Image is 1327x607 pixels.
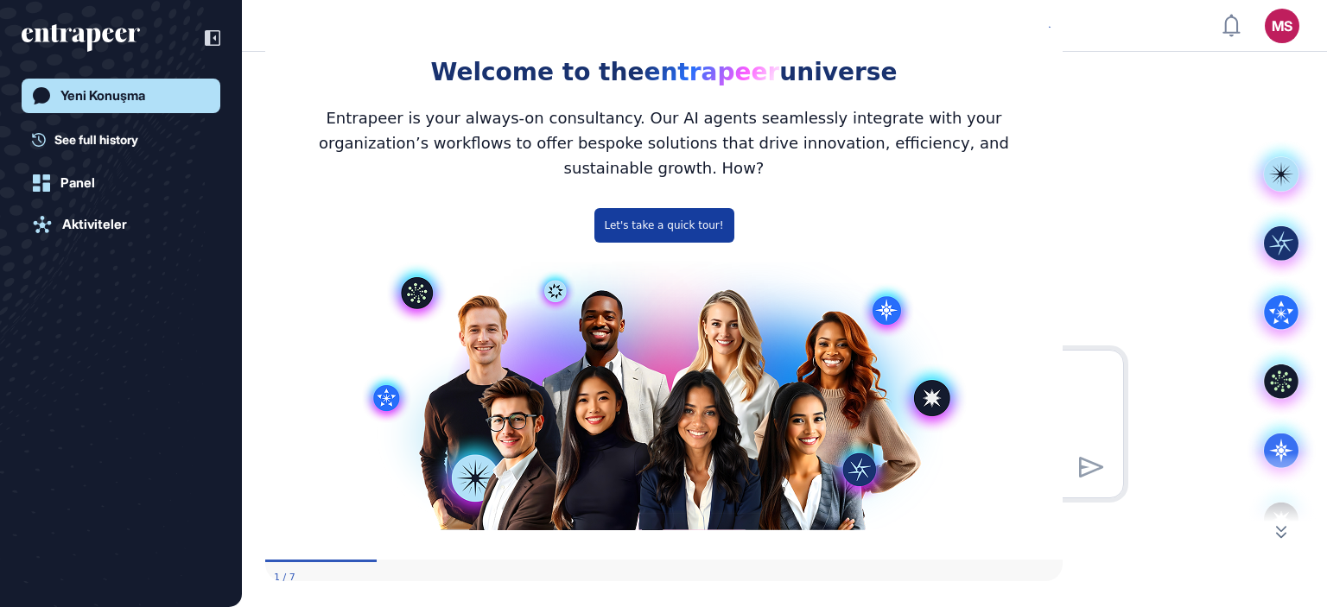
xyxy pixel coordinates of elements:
button: Let's take a quick tour! [329,182,469,217]
div: Yeni Konuşma [60,88,145,104]
a: See full history [32,130,220,149]
a: Panel [22,166,220,200]
img: Modal Media [81,231,717,504]
span: entrapeer [378,32,514,60]
div: Aktiviteler [62,217,127,232]
button: MS [1265,9,1299,43]
div: Step 1 of 7 [9,545,30,559]
a: Aktiviteler [22,207,220,242]
div: entrapeer-logo [22,24,140,52]
span: See full history [54,130,138,149]
div: Panel [60,175,95,191]
h3: Entrapeer is your always-on consultancy. Our AI agents seamlessly integrate with your organizatio... [14,79,784,155]
a: Yeni Konuşma [22,79,220,113]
